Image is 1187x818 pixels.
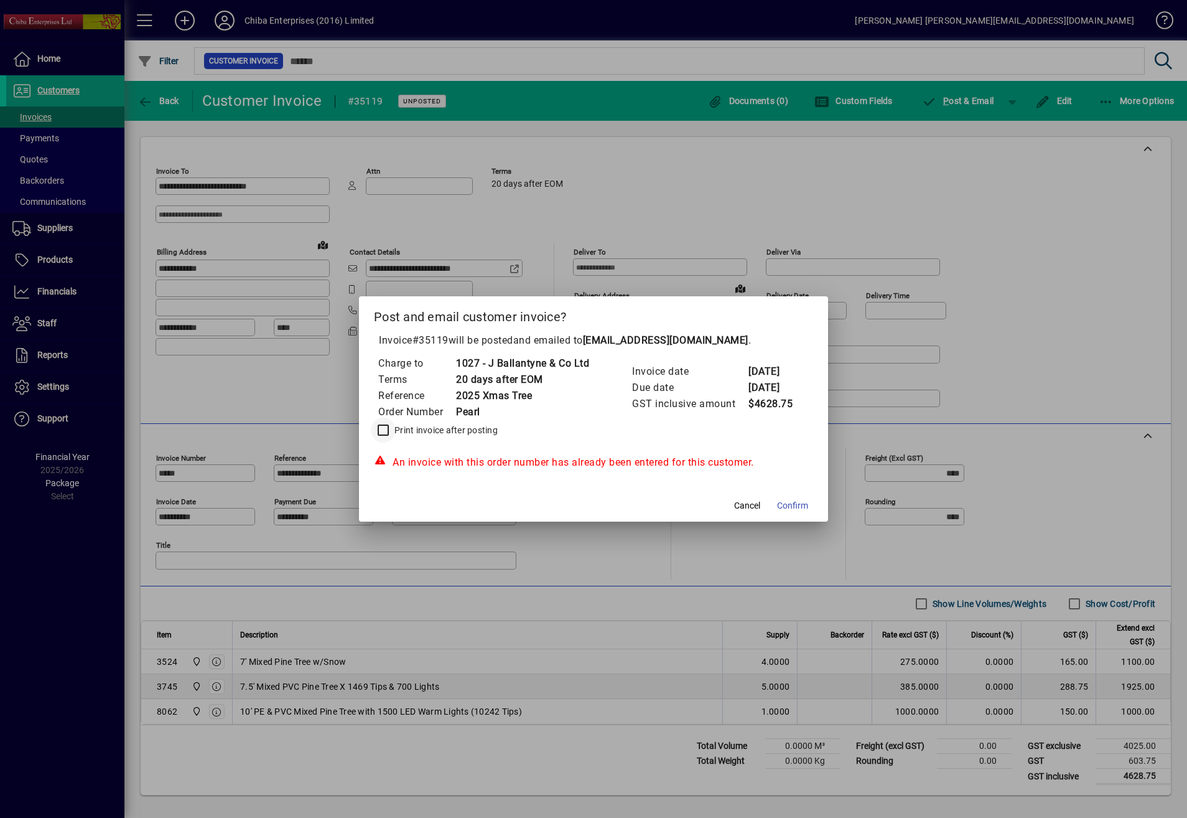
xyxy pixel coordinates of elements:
p: Invoice will be posted . [374,333,813,348]
td: Terms [378,372,455,388]
h2: Post and email customer invoice? [359,296,828,332]
b: [EMAIL_ADDRESS][DOMAIN_NAME] [583,334,748,346]
td: 20 days after EOM [455,372,589,388]
span: Confirm [777,499,808,512]
td: 1027 - J Ballantyne & Co Ltd [455,355,589,372]
td: Reference [378,388,455,404]
td: 2025 Xmas Tree [455,388,589,404]
span: #35119 [412,334,449,346]
button: Cancel [727,494,767,517]
td: Pearl [455,404,589,420]
td: $4628.75 [748,396,798,412]
td: Charge to [378,355,455,372]
td: [DATE] [748,380,798,396]
td: Invoice date [631,364,748,380]
td: GST inclusive amount [631,396,748,412]
td: Due date [631,380,748,396]
div: An invoice with this order number has already been entered for this customer. [374,455,813,470]
span: Cancel [734,499,760,512]
span: and emailed to [513,334,748,346]
td: [DATE] [748,364,798,380]
button: Confirm [772,494,813,517]
label: Print invoice after posting [392,424,498,436]
td: Order Number [378,404,455,420]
